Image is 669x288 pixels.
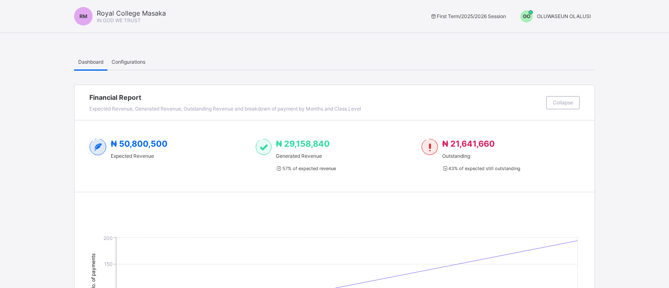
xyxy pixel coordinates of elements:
[276,139,330,149] span: ₦ 29,158,840
[89,93,542,101] span: Financial Report
[276,166,336,171] span: 57 % of expected revenue
[89,106,361,112] span: Expected Revenue, Generated Revenue, Outstanding Revenue and breakdown of payment by Months and C...
[103,235,113,241] tspan: 200
[112,59,145,65] span: Configurations
[104,261,113,267] tspan: 150
[97,17,141,23] span: IN GOD WE TRUST
[78,59,103,65] span: Dashboard
[523,13,530,19] span: OO
[442,153,520,159] span: Outstanding
[111,139,168,149] span: ₦ 50,800,500
[111,153,168,159] span: Expected Revenue
[422,139,438,155] img: outstanding-1.146d663e52f09953f639664a84e30106.svg
[256,139,272,155] img: paid-1.3eb1404cbcb1d3b736510a26bbfa3ccb.svg
[430,13,506,19] span: session/term information
[442,166,520,171] span: 43 % of expected still outstanding
[442,139,495,149] span: ₦ 21,641,660
[97,9,166,17] span: Royal College Masaka
[79,13,87,19] span: RM
[276,153,336,159] span: Generated Revenue
[537,13,591,19] span: OLUWASEUN OLALUSI
[89,139,107,155] img: expected-2.4343d3e9d0c965b919479240f3db56ac.svg
[553,99,573,106] span: Collapse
